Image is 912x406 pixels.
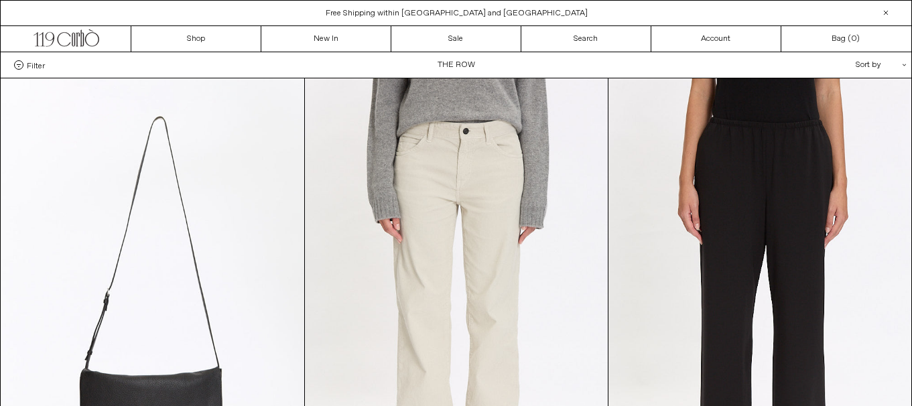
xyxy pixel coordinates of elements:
a: Account [651,26,781,52]
a: Search [521,26,651,52]
a: Bag () [781,26,911,52]
span: Filter [27,60,45,70]
a: New In [261,26,391,52]
div: Sort by [777,52,898,78]
span: 0 [851,33,856,44]
a: Sale [391,26,521,52]
a: Shop [131,26,261,52]
span: ) [851,33,860,45]
a: Free Shipping within [GEOGRAPHIC_DATA] and [GEOGRAPHIC_DATA] [326,8,588,19]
